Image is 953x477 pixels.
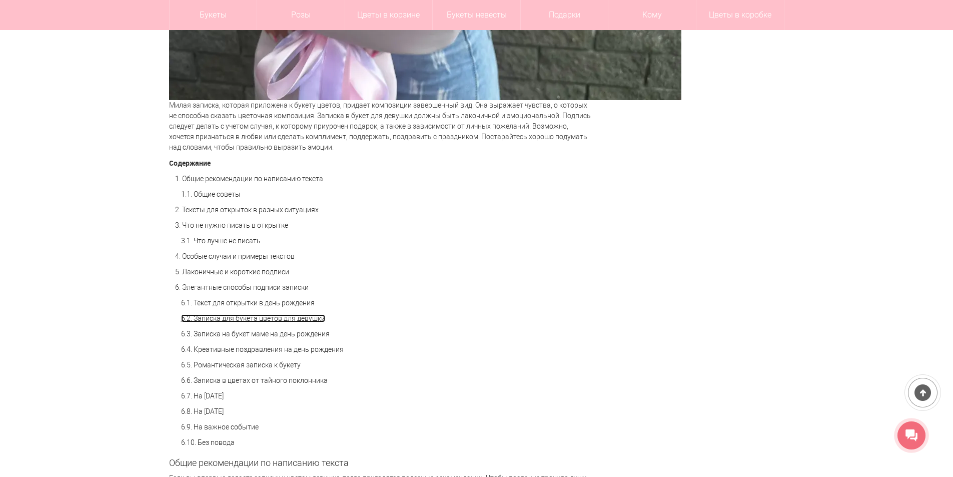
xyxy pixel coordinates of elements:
[169,458,594,468] h2: Общие рекомендации по написанию текста
[169,158,211,168] b: Содержание
[175,268,289,276] a: 5. Лаконичные и короткие подписи
[175,206,319,214] a: 2. Тексты для открыток в разных ситуациях
[181,376,328,384] a: 6.6. Записка в цветах от тайного поклонника
[181,314,325,322] a: 6.2. Записка для букета цветов для девушки
[175,175,323,183] a: 1. Общие рекомендации по написанию текста
[181,392,224,400] a: 6.7. На [DATE]
[181,345,344,353] a: 6.4. Креативные поздравления на день рождения
[175,221,288,229] a: 3. Что не нужно писать в открытке
[181,330,330,338] a: 6.3. Записка на букет маме на день рождения
[175,252,295,260] a: 4. Особые случаи и примеры текстов
[181,361,301,369] a: 6.5. Романтическая записка к букету
[181,190,241,198] a: 1.1. Общие советы
[181,407,224,415] a: 6.8. На [DATE]
[175,283,309,291] a: 6. Элегантные способы подписи записки
[181,423,259,431] a: 6.9. На важное событие
[181,438,235,446] a: 6.10. Без повода
[181,237,261,245] a: 3.1. Что лучше не писать
[181,299,315,307] a: 6.1. Текст для открытки в день рождения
